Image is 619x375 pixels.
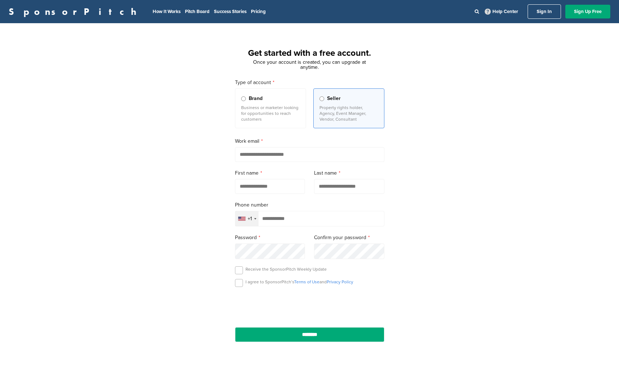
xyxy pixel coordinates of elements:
a: Help Center [483,7,520,16]
label: Work email [235,137,384,145]
p: I agree to SponsorPitch’s and [245,279,353,285]
label: Password [235,234,305,242]
label: Phone number [235,201,384,209]
label: Type of account [235,79,384,87]
span: Once your account is created, you can upgrade at anytime. [253,59,366,70]
div: Selected country [235,211,259,226]
p: Business or marketer looking for opportunities to reach customers [241,105,300,122]
h1: Get started with a free account. [226,47,393,60]
a: Success Stories [214,9,247,14]
input: Seller Property rights holder, Agency, Event Manager, Vendor, Consultant [319,96,324,101]
div: +1 [248,216,252,221]
a: How It Works [153,9,181,14]
p: Receive the SponsorPitch Weekly Update [245,266,327,272]
a: Terms of Use [294,279,319,284]
label: First name [235,169,305,177]
input: Brand Business or marketer looking for opportunities to reach customers [241,96,246,101]
span: Seller [327,95,341,103]
a: SponsorPitch [9,7,141,16]
a: Pricing [251,9,266,14]
a: Pitch Board [185,9,210,14]
a: Sign Up Free [565,5,610,18]
p: Property rights holder, Agency, Event Manager, Vendor, Consultant [319,105,378,122]
label: Last name [314,169,384,177]
span: Brand [249,95,263,103]
a: Privacy Policy [327,279,353,284]
a: Sign In [528,4,561,19]
label: Confirm your password [314,234,384,242]
iframe: reCAPTCHA [268,295,351,317]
